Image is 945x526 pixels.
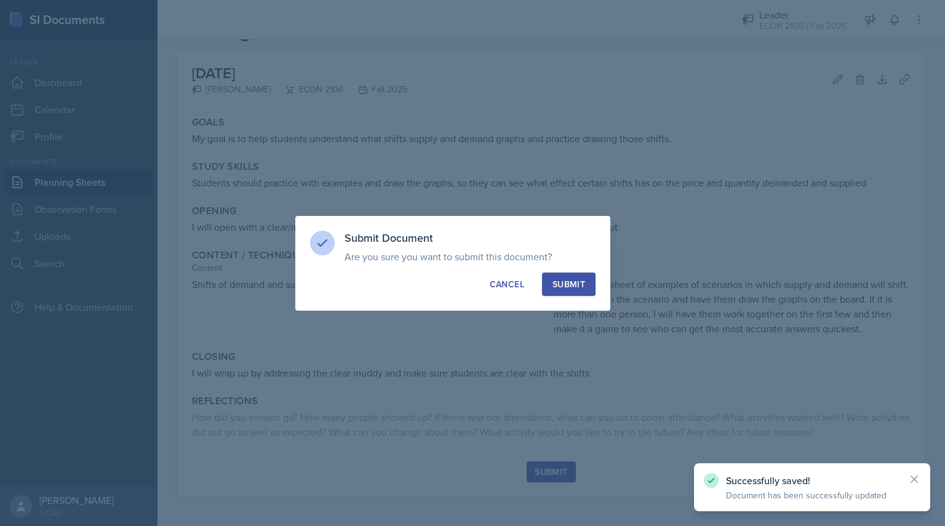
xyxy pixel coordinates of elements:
h3: Submit Document [345,231,596,245]
button: Cancel [479,273,535,296]
p: Document has been successfully updated [726,489,898,501]
div: Submit [552,278,585,290]
p: Are you sure you want to submit this document? [345,250,596,263]
div: Cancel [490,278,524,290]
p: Successfully saved! [726,474,898,487]
button: Submit [542,273,596,296]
